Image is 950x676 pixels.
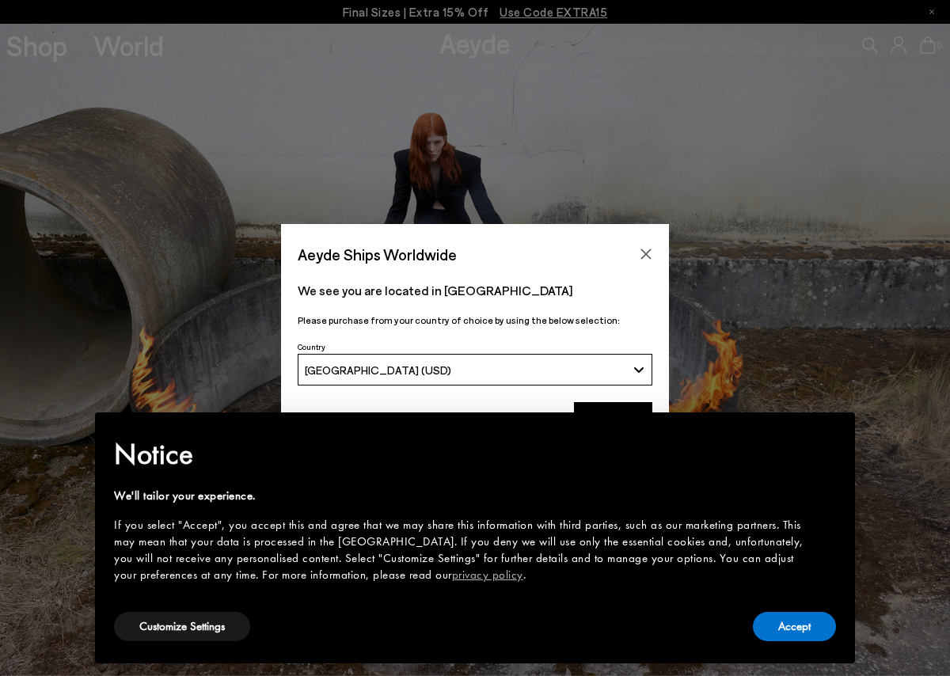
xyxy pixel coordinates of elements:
button: Accept [753,612,836,641]
div: We'll tailor your experience. [114,488,811,504]
button: Close this notice [811,417,849,455]
div: If you select "Accept", you accept this and agree that we may share this information with third p... [114,517,811,583]
h2: Notice [114,434,811,475]
span: Country [298,342,325,351]
button: Customize Settings [114,612,250,641]
span: × [825,423,835,448]
p: Please purchase from your country of choice by using the below selection: [298,313,652,328]
button: Close [634,242,658,266]
span: Aeyde Ships Worldwide [298,241,457,268]
p: We see you are located in [GEOGRAPHIC_DATA] [298,281,652,300]
a: privacy policy [452,567,523,583]
span: [GEOGRAPHIC_DATA] (USD) [305,363,451,377]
